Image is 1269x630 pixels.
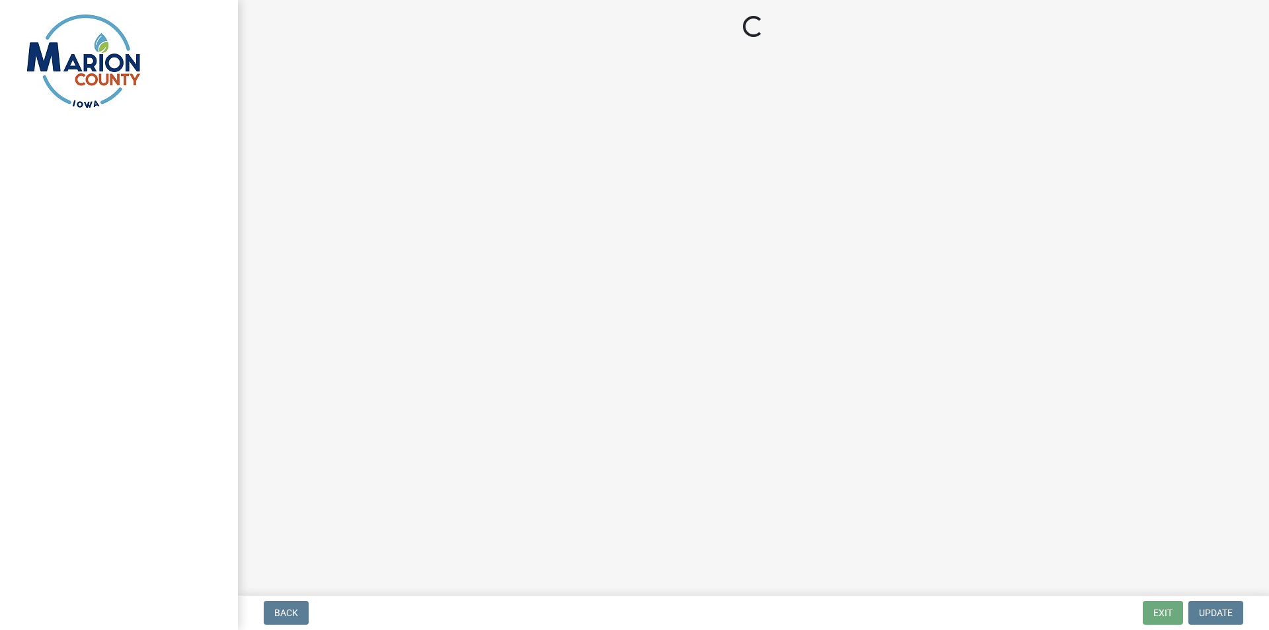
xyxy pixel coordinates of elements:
button: Update [1188,601,1243,625]
span: Update [1199,608,1233,618]
span: Back [274,608,298,618]
button: Back [264,601,309,625]
button: Exit [1143,601,1183,625]
img: Marion County, Iowa [26,14,141,108]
